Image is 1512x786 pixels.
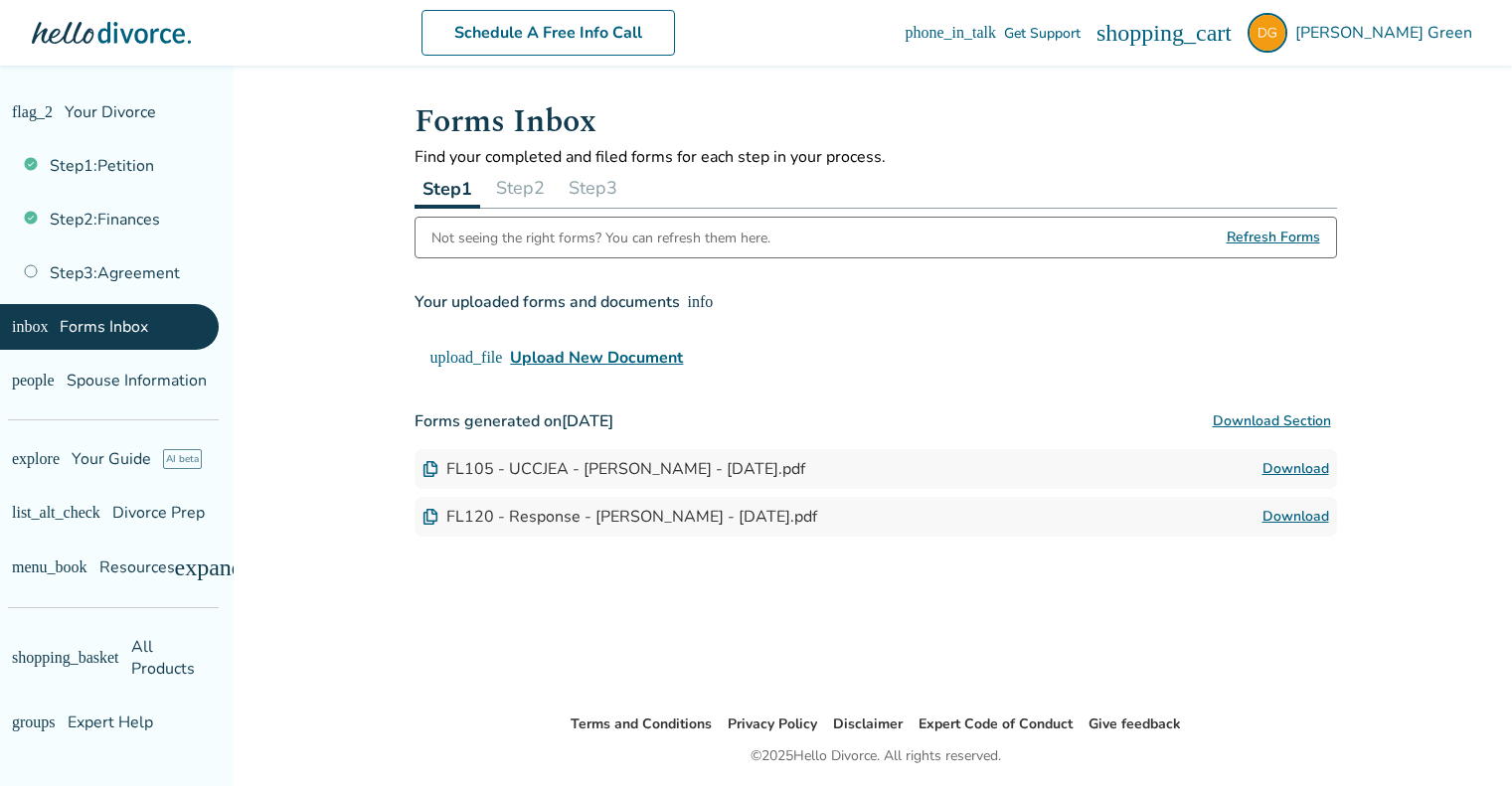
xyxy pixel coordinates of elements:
a: Expert Code of Conduct [919,714,1073,733]
li: Give feedback [1089,712,1181,736]
a: Download [1262,457,1329,481]
img: Document [422,509,438,525]
button: Download Section [1207,401,1337,441]
span: upload_file [430,350,503,366]
a: Terms and Conditions [571,714,712,733]
p: Find your completed and filed forms for each step in your process. [415,146,1337,168]
button: Step1 [415,168,480,209]
span: expand_more [175,555,305,579]
span: Upload New Document [510,346,683,370]
span: list_alt_check [12,505,100,521]
span: [PERSON_NAME] Green [1295,22,1480,44]
span: shopping_basket [12,650,119,666]
span: Refresh Forms [1227,218,1320,257]
span: inbox [12,319,48,335]
span: Resources [12,556,175,578]
span: menu_book [12,559,87,575]
div: Your uploaded forms and documents [415,290,714,314]
img: hellodangreen@gmail.com [1248,13,1287,53]
button: Step2 [488,168,553,208]
div: FL105 - UCCJEA - [PERSON_NAME] - [DATE].pdf [422,458,805,480]
span: people [12,373,55,389]
iframe: Chat Widget [1413,691,1512,786]
span: Forms Inbox [60,316,148,338]
span: phone_in_talk [905,25,996,41]
a: phone_in_talkGet Support [905,24,1081,43]
a: Privacy Policy [728,714,817,733]
h1: Forms Inbox [415,97,1337,146]
a: Schedule A Free Info Call [421,10,675,56]
span: AI beta [163,449,202,469]
img: Document [422,461,438,477]
h3: Forms generated on [DATE] [415,401,1337,441]
div: Not seeing the right forms? You can refresh them here. [431,218,770,257]
a: Download [1262,505,1329,529]
button: Step3 [561,168,625,208]
span: flag_2 [12,104,53,120]
div: FL120 - Response - [PERSON_NAME] - [DATE].pdf [422,506,817,528]
li: Disclaimer [833,712,903,736]
span: explore [12,451,60,467]
div: © 2025 Hello Divorce. All rights reserved. [751,744,1001,768]
span: Get Support [1004,24,1081,43]
span: groups [12,714,56,730]
span: info [688,294,714,310]
span: shopping_cart [1096,21,1232,45]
